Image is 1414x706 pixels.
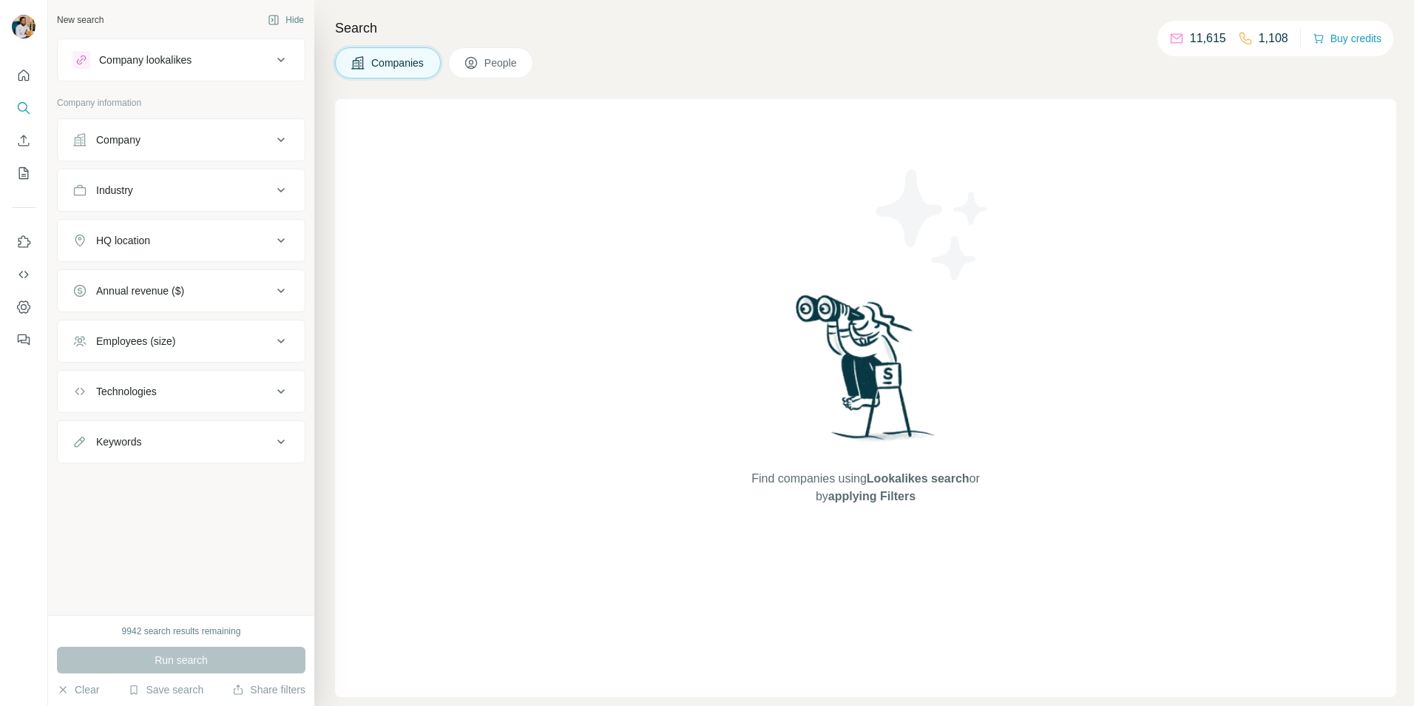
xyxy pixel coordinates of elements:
button: Use Surfe on LinkedIn [12,229,35,255]
img: Surfe Illustration - Woman searching with binoculars [789,291,943,456]
span: Lookalikes search [867,472,970,485]
button: Search [12,95,35,121]
button: Keywords [58,424,305,460]
button: Hide [257,9,314,31]
div: Company lookalikes [99,53,192,67]
p: Company information [57,96,305,110]
div: HQ location [96,233,150,248]
button: Company [58,122,305,158]
span: Find companies using or by [747,470,984,505]
button: Employees (size) [58,323,305,359]
button: Annual revenue ($) [58,273,305,309]
button: Dashboard [12,294,35,320]
button: Buy credits [1313,28,1381,49]
p: 1,108 [1259,30,1288,47]
button: Company lookalikes [58,42,305,78]
div: Employees (size) [96,334,175,349]
button: HQ location [58,223,305,258]
h4: Search [335,18,1396,38]
button: Save search [128,682,203,697]
button: Enrich CSV [12,127,35,154]
div: New search [57,13,104,27]
span: People [484,56,518,70]
img: Avatar [12,15,35,38]
div: Annual revenue ($) [96,283,184,298]
span: Companies [371,56,425,70]
button: Technologies [58,374,305,409]
button: My lists [12,160,35,186]
div: Keywords [96,434,141,449]
button: Feedback [12,326,35,353]
img: Surfe Illustration - Stars [866,158,999,292]
button: Clear [57,682,99,697]
div: Company [96,132,141,147]
p: 11,615 [1190,30,1226,47]
div: 9942 search results remaining [122,625,241,638]
div: Technologies [96,384,157,399]
div: Industry [96,183,133,198]
button: Industry [58,172,305,208]
button: Share filters [232,682,305,697]
button: Quick start [12,62,35,89]
button: Use Surfe API [12,261,35,288]
span: applying Filters [828,490,916,502]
